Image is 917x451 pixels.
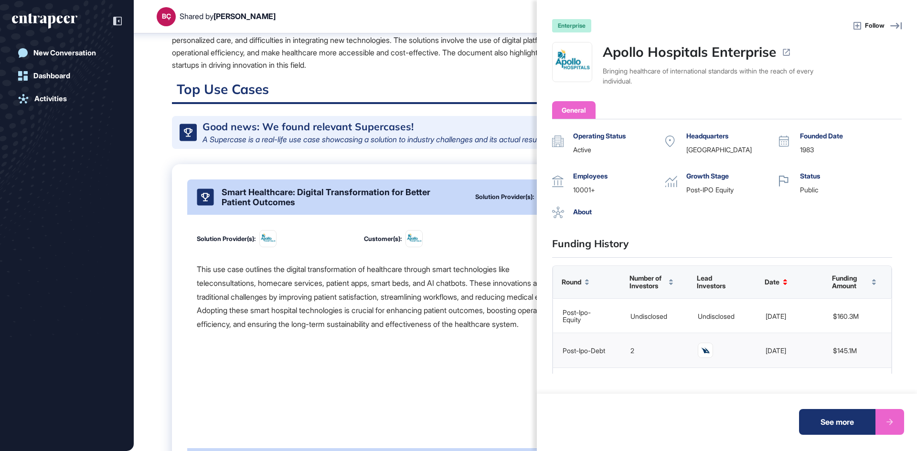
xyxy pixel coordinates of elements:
span: Round [562,278,581,286]
span: Lead Investors [697,274,741,290]
div: General [562,105,586,115]
div: [DATE] [766,346,786,354]
span: Date [765,278,779,286]
div: enterprise [552,19,591,32]
div: 10001+ [573,185,665,195]
div: Undisclosed [630,312,667,319]
div: Bringing healthcare of international standards within the reach of every individual. [603,66,832,86]
a: Apollo Hospitals Enterprise-logo [552,42,592,82]
div: [DATE] [766,312,786,319]
div: 2 [630,346,634,354]
span: Founded Date [800,131,843,141]
div: [GEOGRAPHIC_DATA] [686,145,778,155]
a: See more [799,409,904,435]
span: Follow [865,21,885,31]
div: post-ipo-debt [563,346,605,354]
div: active [573,145,665,155]
span: Headquarters [686,131,728,141]
div: See more [799,409,875,435]
img: image [698,343,713,357]
span: Operating Status [573,131,626,141]
span: Growth Stage [686,171,729,181]
span: Employees [573,171,608,181]
button: Follow [853,21,885,31]
span: Status [800,171,820,181]
img: Apollo Hospitals Enterprise-logo [553,42,592,82]
span: Number of Investors [629,274,666,290]
div: Undisclosed [698,312,735,319]
div: public [800,185,892,195]
a: Apollo Hospitals Enterprise [603,42,776,62]
div: post-ipo-equity [563,309,606,323]
div: $145.1M [833,346,857,354]
span: Funding Amount [832,274,868,290]
div: About [573,207,892,217]
div: Funding History [552,236,892,258]
div: 1983 [800,145,892,155]
div: $160.3M [833,312,859,319]
div: Post-IPO Equity [686,185,778,195]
